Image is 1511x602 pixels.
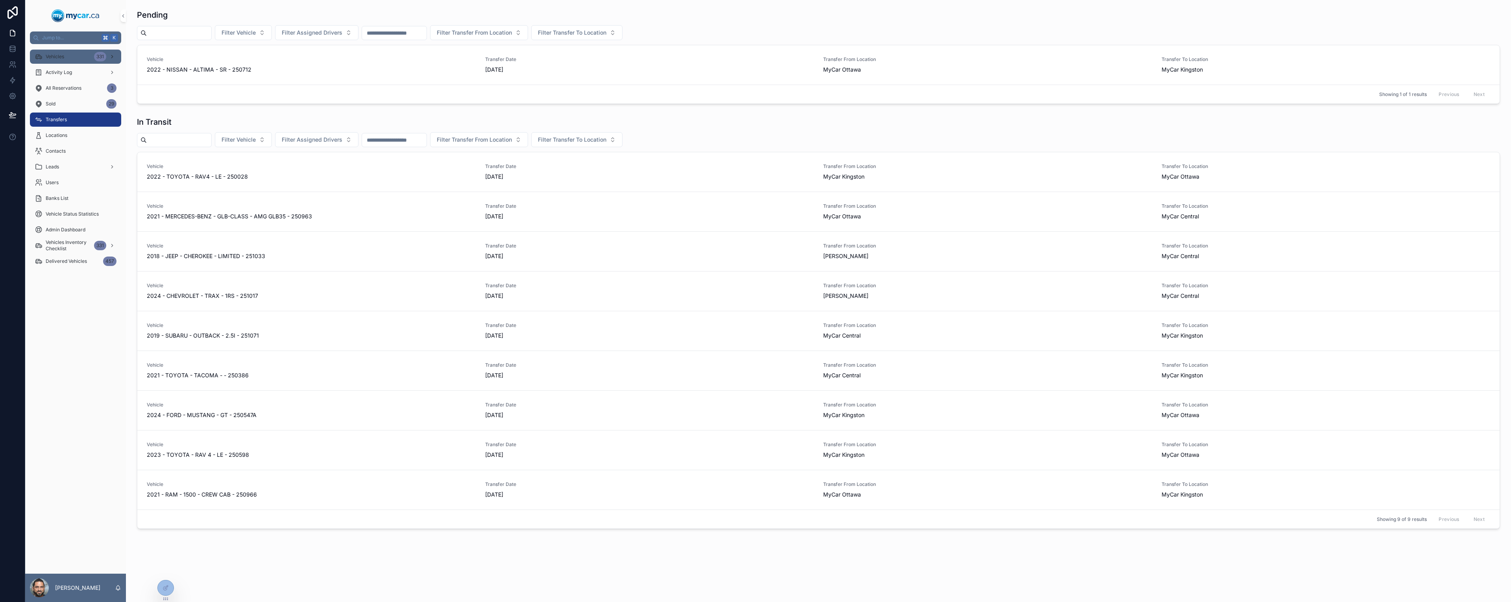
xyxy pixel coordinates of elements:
[823,322,1152,329] span: Transfer From Location
[430,132,528,147] button: Select Button
[275,25,358,40] button: Select Button
[485,283,814,289] span: Transfer Date
[437,29,512,37] span: Filter Transfer From Location
[823,411,864,419] span: MyCar Kingston
[823,203,1152,209] span: Transfer From Location
[485,362,814,368] span: Transfer Date
[137,45,1500,85] a: Vehicle2022 - NISSAN - ALTIMA - SR - 250712Transfer Date[DATE]Transfer From LocationMyCar OttawaT...
[30,175,121,190] a: Users
[30,191,121,205] a: Banks List
[1162,163,1491,170] span: Transfer To Location
[147,411,257,419] span: 2024 - FORD - MUSTANG - GT - 250547A
[1162,441,1491,448] span: Transfer To Location
[823,402,1152,408] span: Transfer From Location
[485,402,814,408] span: Transfer Date
[215,25,272,40] button: Select Button
[137,192,1500,231] a: Vehicle2021 - MERCEDES-BENZ - GLB-CLASS - AMG GLB35 - 250963Transfer Date[DATE]Transfer From Loca...
[485,441,814,448] span: Transfer Date
[137,390,1500,430] a: Vehicle2024 - FORD - MUSTANG - GT - 250547ATransfer Date[DATE]Transfer From LocationMyCar Kingsto...
[30,81,121,95] a: All Reservations3
[275,132,358,147] button: Select Button
[30,223,121,237] a: Admin Dashboard
[30,31,121,44] button: Jump to...K
[147,451,249,459] span: 2023 - TOYOTA - RAV 4 - LE - 250598
[1162,362,1491,368] span: Transfer To Location
[147,163,476,170] span: Vehicle
[147,203,476,209] span: Vehicle
[137,311,1500,351] a: Vehicle2019 - SUBARU - OUTBACK - 2.5I - 251071Transfer Date[DATE]Transfer From LocationMyCar Cent...
[137,430,1500,470] a: Vehicle2023 - TOYOTA - RAV 4 - LE - 250598Transfer Date[DATE]Transfer From LocationMyCar Kingston...
[94,52,106,61] div: 331
[823,212,861,220] span: MyCar Ottawa
[137,470,1500,510] a: Vehicle2021 - RAM - 1500 - CREW CAB - 250966Transfer Date[DATE]Transfer From LocationMyCar Ottawa...
[823,362,1152,368] span: Transfer From Location
[1379,91,1427,98] span: Showing 1 of 1 results
[1162,402,1491,408] span: Transfer To Location
[823,252,868,260] span: [PERSON_NAME]
[1162,451,1199,459] span: MyCar Ottawa
[282,29,342,37] span: Filter Assigned Drivers
[823,163,1152,170] span: Transfer From Location
[46,179,59,186] span: Users
[106,99,116,109] div: 29
[137,116,172,127] h1: In Transit
[485,56,814,63] span: Transfer Date
[485,491,814,499] span: [DATE]
[1162,203,1491,209] span: Transfer To Location
[823,243,1152,249] span: Transfer From Location
[147,66,251,74] span: 2022 - NISSAN - ALTIMA - SR - 250712
[1162,252,1199,260] span: MyCar Central
[485,212,814,220] span: [DATE]
[30,160,121,174] a: Leads
[1162,66,1203,74] span: MyCar Kingston
[1377,516,1427,523] span: Showing 9 of 9 results
[30,65,121,79] a: Activity Log
[485,173,814,181] span: [DATE]
[30,254,121,268] a: Delivered Vehicles457
[1162,491,1203,499] span: MyCar Kingston
[52,9,100,22] img: App logo
[137,9,168,20] h1: Pending
[147,56,476,63] span: Vehicle
[147,212,312,220] span: 2021 - MERCEDES-BENZ - GLB-CLASS - AMG GLB35 - 250963
[823,481,1152,488] span: Transfer From Location
[147,441,476,448] span: Vehicle
[46,85,81,91] span: All Reservations
[1162,411,1199,419] span: MyCar Ottawa
[147,173,248,181] span: 2022 - TOYOTA - RAV4 - LE - 250028
[823,451,864,459] span: MyCar Kingston
[147,332,259,340] span: 2019 - SUBARU - OUTBACK - 2.5I - 251071
[147,292,258,300] span: 2024 - CHEVROLET - TRAX - 1RS - 251017
[485,481,814,488] span: Transfer Date
[46,258,87,264] span: Delivered Vehicles
[46,101,55,107] span: Sold
[1162,322,1491,329] span: Transfer To Location
[823,56,1152,63] span: Transfer From Location
[46,148,66,154] span: Contacts
[485,252,814,260] span: [DATE]
[1162,292,1199,300] span: MyCar Central
[30,128,121,142] a: Locations
[46,195,68,201] span: Banks List
[222,29,256,37] span: Filter Vehicle
[137,271,1500,311] a: Vehicle2024 - CHEVROLET - TRAX - 1RS - 251017Transfer Date[DATE]Transfer From Location[PERSON_NAM...
[94,241,106,250] div: 331
[485,163,814,170] span: Transfer Date
[823,491,861,499] span: MyCar Ottawa
[485,371,814,379] span: [DATE]
[147,252,265,260] span: 2018 - JEEP - CHEROKEE - LIMITED - 251033
[137,231,1500,271] a: Vehicle2018 - JEEP - CHEROKEE - LIMITED - 251033Transfer Date[DATE]Transfer From Location[PERSON_...
[430,25,528,40] button: Select Button
[147,243,476,249] span: Vehicle
[1162,173,1199,181] span: MyCar Ottawa
[1162,371,1203,379] span: MyCar Kingston
[485,332,814,340] span: [DATE]
[823,292,868,300] span: [PERSON_NAME]
[147,371,249,379] span: 2021 - TOYOTA - TACOMA - - 250386
[1162,481,1491,488] span: Transfer To Location
[1162,212,1199,220] span: MyCar Central
[30,238,121,253] a: Vehicles Inventory Checklist331
[147,322,476,329] span: Vehicle
[30,97,121,111] a: Sold29
[485,243,814,249] span: Transfer Date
